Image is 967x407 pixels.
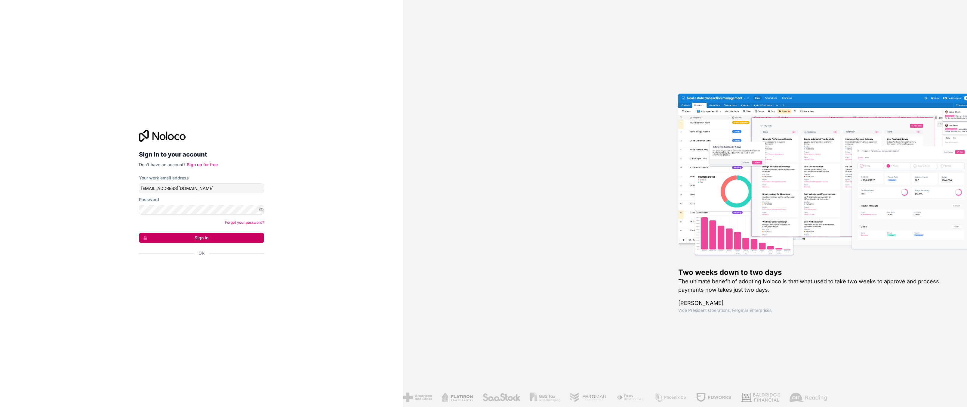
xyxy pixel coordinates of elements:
iframe: Sign in with Google Button [136,263,262,276]
h2: Sign in to your account [139,149,264,160]
h1: [PERSON_NAME] [678,299,948,307]
h1: Two weeks down to two days [678,268,948,277]
label: Password [139,197,159,203]
button: Sign in [139,233,264,243]
img: /assets/baldridge-DxmPIwAm.png [740,393,779,402]
span: Or [199,250,205,256]
span: Don't have an account? [139,162,186,167]
img: /assets/flatiron-C8eUkumj.png [441,393,473,402]
h1: Vice President Operations , Fergmar Enterprises [678,307,948,313]
h2: The ultimate benefit of adopting Noloco is that what used to take two weeks to approve and proces... [678,277,948,294]
img: /assets/fergmar-CudnrXN5.png [569,393,606,402]
img: /assets/american-red-cross-BAupjrZR.png [402,393,432,402]
a: Forgot your password? [225,220,264,225]
input: Email address [139,183,264,193]
img: /assets/phoenix-BREaitsQ.png [654,393,686,402]
img: /assets/saastock-C6Zbiodz.png [482,393,520,402]
img: /assets/fiera-fwj2N5v4.png [616,393,644,402]
label: Your work email address [139,175,189,181]
img: /assets/fdworks-Bi04fVtw.png [695,393,731,402]
a: Sign up for free [187,162,218,167]
input: Password [139,205,264,215]
img: /assets/gbstax-C-GtDUiK.png [529,393,560,402]
img: /assets/airreading-FwAmRzSr.png [789,393,827,402]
